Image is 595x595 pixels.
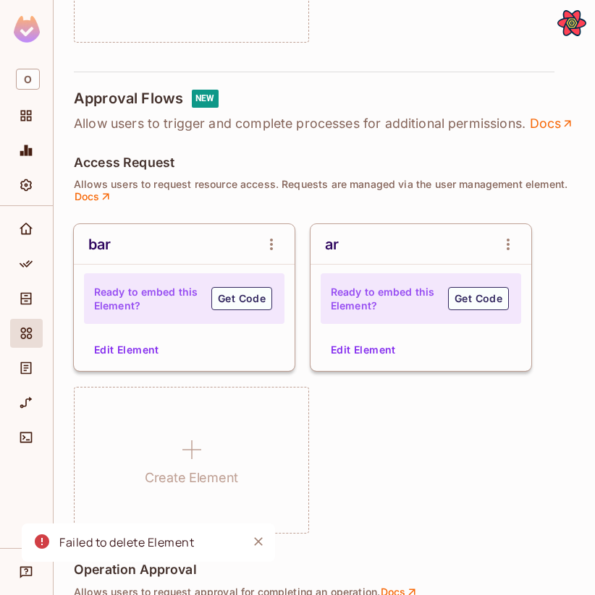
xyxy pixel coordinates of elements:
h4: Approval Flows [74,90,183,108]
div: NEW [192,90,218,108]
a: Docs [529,115,575,132]
p: Allows users to request resource access. Requests are managed via the user management element . [74,179,575,203]
button: Get Code [211,287,272,310]
span: O [16,69,40,90]
div: Projects [10,101,43,130]
button: Close [248,531,269,552]
div: Elements [10,319,43,348]
div: URL Mapping [10,388,43,417]
h4: Ready to embed this Element? [331,285,435,312]
button: Edit Element [325,338,402,361]
div: Policy [10,249,43,278]
button: Get Code [448,287,509,310]
div: Connect [10,423,43,452]
div: Home [10,215,43,244]
div: Directory [10,284,43,313]
button: Open React Query Devtools [557,9,586,38]
h5: Access Request [74,155,174,170]
p: Allow users to trigger and complete processes for additional permissions. [74,115,575,132]
a: Docs [74,190,113,203]
button: open Menu [257,230,286,259]
img: SReyMgAAAABJRU5ErkJggg== [14,16,40,43]
button: Edit Element [88,338,165,361]
button: open Menu [494,230,523,259]
div: Monitoring [10,136,43,165]
div: Audit Log [10,354,43,382]
div: ar [325,236,339,253]
h4: Ready to embed this Element? [94,285,198,312]
div: Workspace: opp [10,63,43,95]
div: Settings [10,171,43,200]
div: Failed to delete Element [59,534,194,552]
div: Help & Updates [10,557,43,586]
div: bar [88,236,111,253]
